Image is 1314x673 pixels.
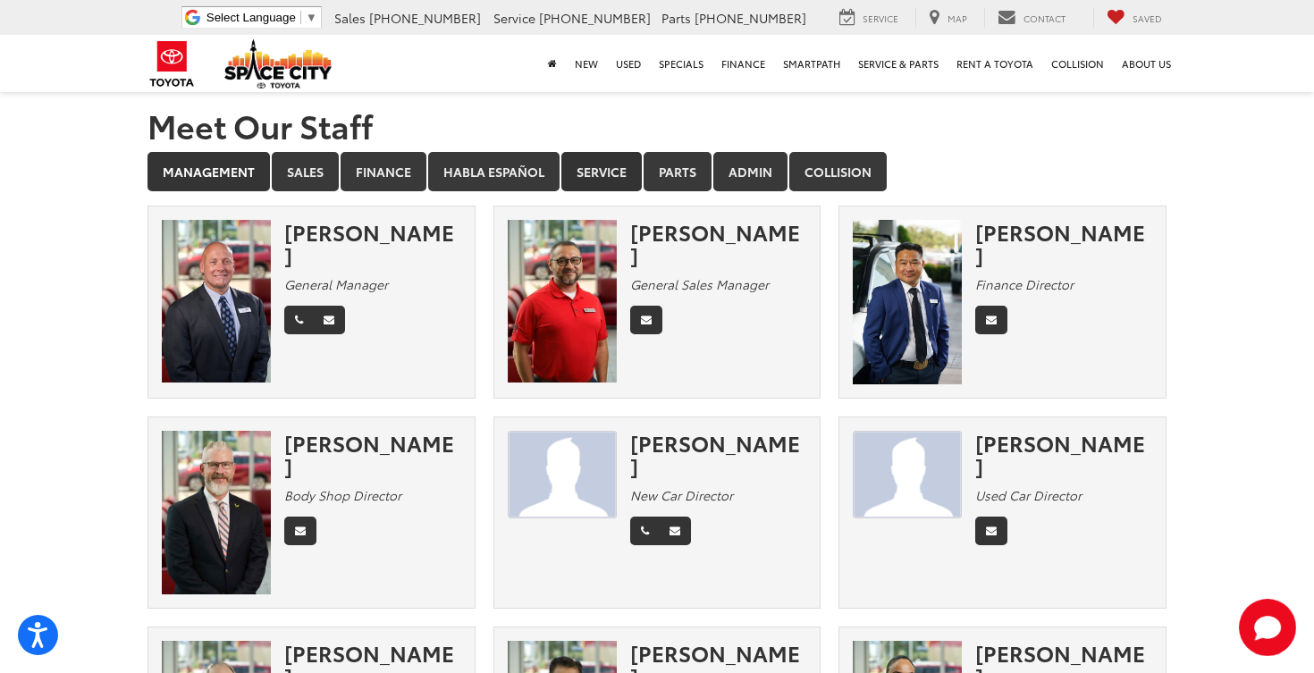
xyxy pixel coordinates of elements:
[630,220,807,267] div: [PERSON_NAME]
[607,35,650,92] a: Used
[539,9,651,27] span: [PHONE_NUMBER]
[300,11,301,24] span: ​
[284,220,461,267] div: [PERSON_NAME]
[284,275,388,293] em: General Manager
[334,9,366,27] span: Sales
[650,35,712,92] a: Specials
[948,12,967,25] span: Map
[712,35,774,92] a: Finance
[313,306,345,334] a: Email
[306,11,317,24] span: ▼
[1239,599,1296,656] svg: Start Chat
[915,8,981,28] a: Map
[272,152,339,191] a: Sales
[284,306,314,334] a: Phone
[863,12,898,25] span: Service
[369,9,481,27] span: [PHONE_NUMBER]
[695,9,806,27] span: [PHONE_NUMBER]
[284,486,401,504] em: Body Shop Director
[147,152,1167,193] div: Department Tabs
[853,431,962,519] img: Marco Compean
[1093,8,1175,28] a: My Saved Vehicles
[1133,12,1162,25] span: Saved
[984,8,1079,28] a: Contact
[630,486,733,504] em: New Car Director
[975,275,1074,293] em: Finance Director
[1239,599,1296,656] button: Toggle Chat Window
[826,8,912,28] a: Service
[630,517,660,545] a: Phone
[508,431,617,519] img: JAMES TAYLOR
[849,35,948,92] a: Service & Parts
[1113,35,1180,92] a: About Us
[284,517,316,545] a: Email
[644,152,712,191] a: Parts
[975,486,1082,504] em: Used Car Director
[713,152,788,191] a: Admin
[975,517,1007,545] a: Email
[508,220,617,383] img: Cecilio Flores
[789,152,887,191] a: Collision
[341,152,426,191] a: Finance
[630,275,769,293] em: General Sales Manager
[774,35,849,92] a: SmartPath
[539,35,566,92] a: Home
[493,9,535,27] span: Service
[428,152,560,191] a: Habla Español
[162,431,271,594] img: Sean Patterson
[659,517,691,545] a: Email
[661,9,691,27] span: Parts
[975,431,1152,478] div: [PERSON_NAME]
[1042,35,1113,92] a: Collision
[1023,12,1066,25] span: Contact
[206,11,296,24] span: Select Language
[147,152,270,191] a: Management
[975,220,1152,267] div: [PERSON_NAME]
[162,220,271,383] img: Ben Saxton
[284,431,461,478] div: [PERSON_NAME]
[147,107,1167,143] h1: Meet Our Staff
[630,306,662,334] a: Email
[630,431,807,478] div: [PERSON_NAME]
[561,152,642,191] a: Service
[948,35,1042,92] a: Rent a Toyota
[206,11,317,24] a: Select Language​
[975,306,1007,334] a: Email
[139,35,206,93] img: Toyota
[853,220,962,384] img: Nam Pham
[566,35,607,92] a: New
[224,39,332,88] img: Space City Toyota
